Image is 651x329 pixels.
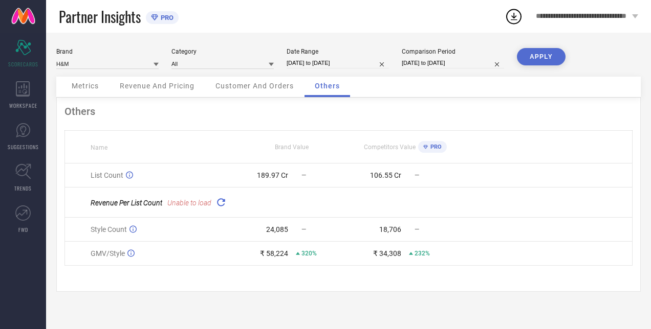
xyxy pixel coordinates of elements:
span: GMV/Style [91,249,125,257]
span: FWD [18,226,28,233]
span: WORKSPACE [9,102,37,109]
span: 320% [301,250,317,257]
input: Select comparison period [402,58,504,68]
span: SCORECARDS [8,60,38,68]
span: List Count [91,171,123,179]
span: Style Count [91,225,127,233]
span: — [301,172,306,179]
span: Customer And Orders [215,82,294,90]
span: Partner Insights [59,6,141,27]
div: Open download list [505,7,523,26]
div: ₹ 58,224 [260,249,288,257]
div: Comparison Period [402,48,504,55]
span: Revenue And Pricing [120,82,194,90]
span: Unable to load [167,199,211,207]
span: Revenue Per List Count [91,199,162,207]
div: Reload "Revenue Per List Count" [214,195,228,209]
input: Select date range [287,58,389,68]
span: TRENDS [14,184,32,192]
span: Competitors Value [364,144,416,151]
div: Category [171,48,274,55]
span: — [415,226,419,233]
div: Others [64,105,633,118]
span: Name [91,144,107,151]
button: APPLY [517,48,566,65]
span: SUGGESTIONS [8,143,39,151]
span: Brand Value [275,144,309,151]
div: ₹ 34,308 [373,249,401,257]
span: 232% [415,250,430,257]
div: Brand [56,48,159,55]
div: 18,706 [379,225,401,233]
div: Date Range [287,48,389,55]
div: 106.55 Cr [370,171,401,179]
span: — [415,172,419,179]
div: 189.97 Cr [257,171,288,179]
div: 24,085 [266,225,288,233]
span: PRO [158,14,173,21]
span: PRO [428,144,442,150]
span: Others [315,82,340,90]
span: Metrics [72,82,99,90]
span: — [301,226,306,233]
